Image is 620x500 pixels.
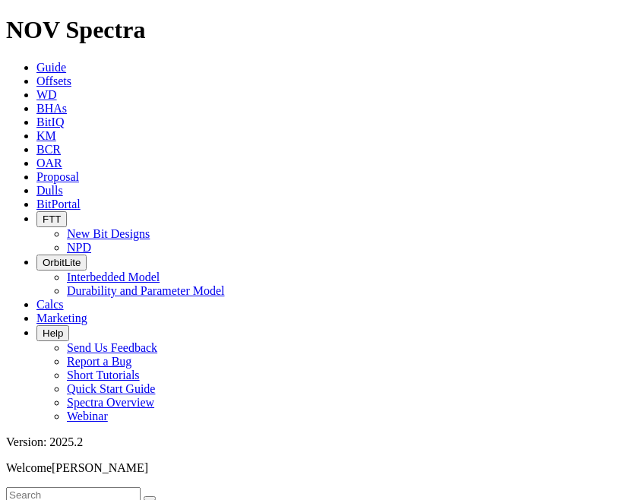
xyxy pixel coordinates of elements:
h1: NOV Spectra [6,16,614,44]
a: BitPortal [36,198,81,210]
a: Marketing [36,312,87,324]
a: New Bit Designs [67,227,150,240]
a: WD [36,88,57,101]
button: FTT [36,211,67,227]
span: FTT [43,214,61,225]
a: BCR [36,143,61,156]
p: Welcome [6,461,614,475]
a: Spectra Overview [67,396,154,409]
a: Guide [36,61,66,74]
span: Help [43,328,63,339]
a: Send Us Feedback [67,341,157,354]
button: Help [36,325,69,341]
button: OrbitLite [36,255,87,271]
a: KM [36,129,56,142]
a: Proposal [36,170,79,183]
a: Dulls [36,184,63,197]
a: Calcs [36,298,64,311]
a: Offsets [36,74,71,87]
span: [PERSON_NAME] [52,461,148,474]
a: Quick Start Guide [67,382,155,395]
span: OrbitLite [43,257,81,268]
a: Short Tutorials [67,369,140,381]
a: Report a Bug [67,355,131,368]
a: Interbedded Model [67,271,160,283]
a: NPD [67,241,91,254]
div: Version: 2025.2 [6,435,614,449]
a: OAR [36,157,62,169]
a: Webinar [67,410,108,422]
a: BHAs [36,102,67,115]
a: Durability and Parameter Model [67,284,225,297]
a: BitIQ [36,116,64,128]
